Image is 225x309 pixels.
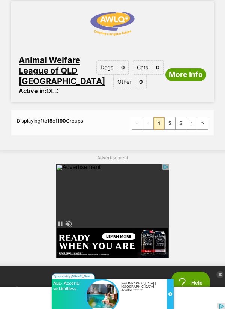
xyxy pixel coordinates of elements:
span: 0 [117,60,129,75]
span: Previous page [143,117,153,129]
span: Dogs [96,60,117,75]
button: Learn More [167,15,174,45]
div: Sponsored by [DOMAIN_NAME][URL] [52,9,95,19]
nav: Pagination [132,117,208,130]
a: More Info [165,68,206,81]
a: Next page [186,117,197,129]
span: 0 [135,75,147,89]
strong: 1 [40,118,43,124]
span: First page [132,117,142,129]
span: Cats [133,60,152,75]
img: ALL- Accor Live Limitless [87,16,118,48]
span: Page 1 [154,117,164,129]
span: Other [113,75,135,89]
img: Animal Welfare League of QLD Ipswich [11,1,214,46]
div: QLD [19,87,59,94]
strong: 15 [47,118,52,124]
strong: 190 [57,118,66,124]
iframe: Advertisement [56,164,169,258]
div: [GEOGRAPHIC_DATA] | [GEOGRAPHIC_DATA] Adults Retreat [121,17,164,41]
a: Page 2 [165,117,175,129]
span: Active in: [19,87,46,94]
a: Last page [197,117,208,129]
img: close_grey_3x.png [216,271,224,278]
a: Animal Welfare League of QLD [GEOGRAPHIC_DATA] [19,55,105,86]
span: 0 [152,60,163,75]
span: Displaying to of Groups [17,118,83,124]
a: Page 3 [175,117,186,129]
